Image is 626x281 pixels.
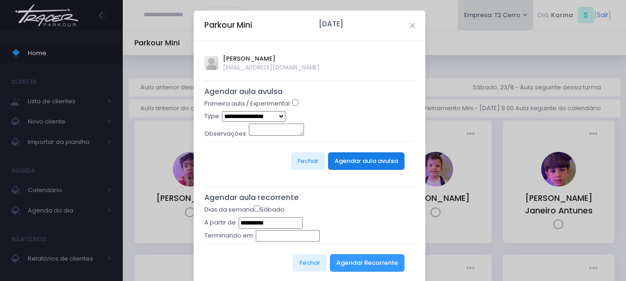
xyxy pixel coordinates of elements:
h5: Parkour Mini [204,19,252,31]
span: [PERSON_NAME] [223,54,320,63]
label: Observações: [204,129,247,138]
label: A partir de: [204,218,237,227]
h6: [DATE] [319,20,343,28]
label: Primeira aula / Experimental: [204,99,291,108]
button: Agendar Recorrente [330,254,405,272]
button: Fechar [291,152,325,170]
button: Fechar [293,254,327,272]
button: Close [410,23,415,28]
h5: Agendar aula avulsa [204,87,415,96]
label: Terminando em: [204,231,254,240]
label: Sábado [254,205,285,214]
input: Sábado [254,206,260,212]
span: [EMAIL_ADDRESS][DOMAIN_NAME] [223,63,320,72]
label: Type: [204,112,221,121]
button: Agendar aula avulsa [328,152,405,170]
h5: Agendar aula recorrente [204,193,415,202]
